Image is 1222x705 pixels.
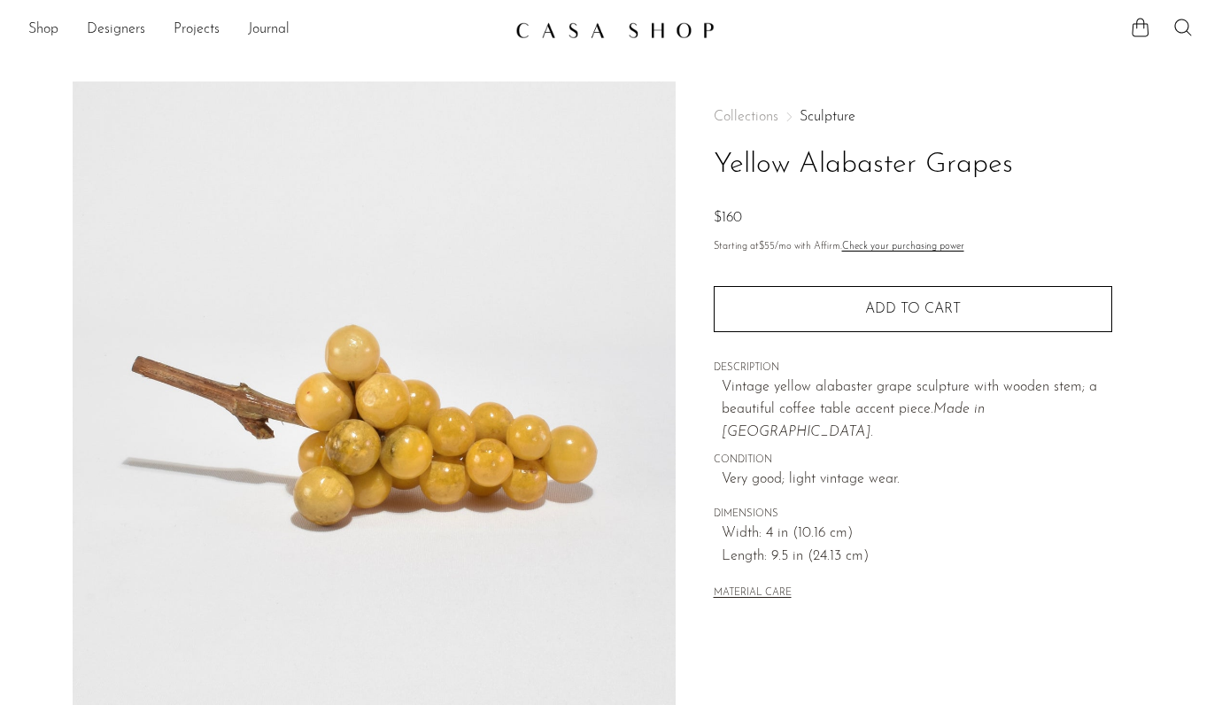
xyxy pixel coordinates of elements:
span: Very good; light vintage wear. [722,469,1112,492]
span: DESCRIPTION [714,360,1112,376]
span: Length: 9.5 in (24.13 cm) [722,546,1112,569]
span: Collections [714,110,778,124]
a: Designers [87,19,145,42]
span: . [870,425,873,439]
a: Journal [248,19,290,42]
span: CONDITION [714,453,1112,469]
a: Check your purchasing power - Learn more about Affirm Financing (opens in modal) [842,242,964,252]
ul: NEW HEADER MENU [28,15,501,45]
a: Sculpture [800,110,855,124]
nav: Desktop navigation [28,15,501,45]
span: Add to cart [865,301,961,318]
p: Starting at /mo with Affirm. [714,239,1112,255]
button: Add to cart [714,286,1112,332]
span: DIMENSIONS [714,507,1112,523]
a: Shop [28,19,58,42]
span: $55 [759,242,775,252]
span: $160 [714,211,742,225]
span: Width: 4 in (10.16 cm) [722,523,1112,546]
nav: Breadcrumbs [714,110,1112,124]
a: Projects [174,19,220,42]
span: Vintage yellow alabaster grape sculpture with wooden stem; a beautiful coffee table accent piece. [722,380,1097,417]
h1: Yellow Alabaster Grapes [714,143,1112,188]
button: MATERIAL CARE [714,587,792,600]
